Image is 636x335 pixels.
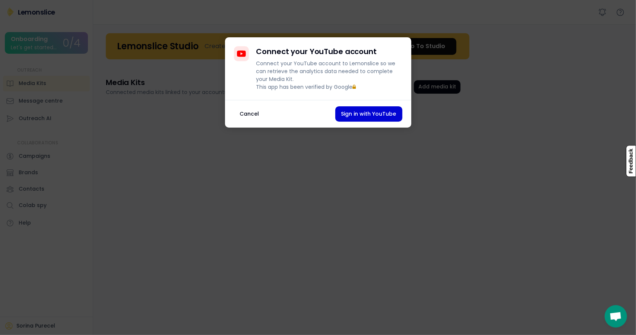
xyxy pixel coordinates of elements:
[605,305,627,328] a: Deschideți chat-ul
[256,46,377,57] h4: Connect your YouTube account
[256,60,402,91] div: Connect your YouTube account to Lemonslice so we can retrieve the analytics data needed to comple...
[234,106,265,122] button: Cancel
[237,49,246,58] img: YouTubeIcon.svg
[335,106,402,122] button: Sign in with YouTube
